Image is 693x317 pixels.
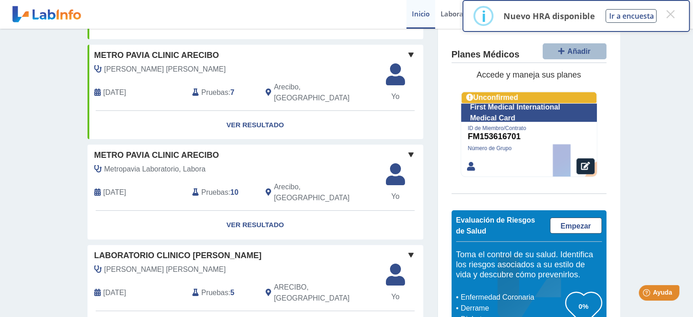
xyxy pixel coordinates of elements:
h3: 0% [565,301,602,312]
button: Añadir [543,43,606,59]
b: 5 [231,289,235,296]
div: : [185,282,259,304]
span: Metro Pavia Clinic Arecibo [94,149,219,161]
span: Metro Pavia Clinic Arecibo [94,49,219,62]
div: : [185,82,259,104]
span: Accede y maneja sus planes [477,71,581,80]
span: Yo [380,91,411,102]
span: 2025-07-31 [103,187,126,198]
span: Pruebas [201,287,228,298]
b: 7 [231,88,235,96]
span: Pruebas [201,87,228,98]
span: Pruebas [201,187,228,198]
li: Enfermedad Coronaria [458,292,565,303]
a: Ver Resultado [87,211,423,239]
span: Arecibo, PR [274,82,375,104]
a: Empezar [550,218,602,234]
span: ARECIBO, PR [274,282,375,304]
div: : [185,182,259,203]
h5: Toma el control de su salud. Identifica los riesgos asociados a su estilo de vida y descubre cómo... [456,250,602,280]
button: Close this dialog [662,6,678,22]
span: Metropavia Laboratorio, Labora [104,164,206,175]
span: Añadir [567,47,590,55]
span: Yo [380,291,411,302]
button: Ir a encuesta [606,9,657,23]
b: 10 [231,188,239,196]
span: Empezar [560,222,591,230]
span: Arecibo, PR [274,182,375,203]
h4: Planes Médicos [452,50,519,61]
span: Acevedo Tacaronte, Jose [104,264,226,275]
span: Yo [380,191,411,202]
div: i [481,8,486,24]
span: Laboratorio Clinico [PERSON_NAME] [94,249,262,262]
span: Evaluación de Riesgos de Salud [456,216,535,235]
a: Ver Resultado [87,111,423,140]
iframe: Help widget launcher [612,281,683,307]
li: Derrame [458,303,565,314]
span: Vega Martinez, Jose [104,64,226,75]
span: 2023-12-28 [103,287,126,298]
p: Nuevo HRA disponible [503,10,595,21]
span: 1899-12-30 [103,87,126,98]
